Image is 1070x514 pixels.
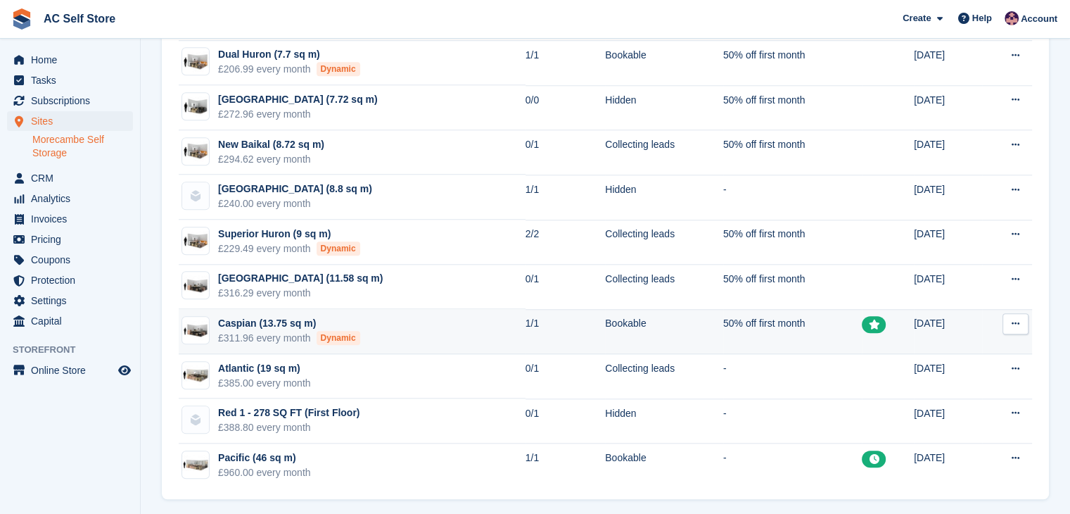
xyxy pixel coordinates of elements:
[317,62,360,76] div: Dynamic
[605,175,723,220] td: Hidden
[218,376,311,391] div: £385.00 every month
[7,70,133,90] a: menu
[182,96,209,117] img: 75-sqft-unit%20(1).jpg
[31,361,115,380] span: Online Store
[526,41,605,86] td: 1/1
[218,227,360,242] div: Superior Huron (9 sq m)
[723,309,862,354] td: 50% off first month
[723,265,862,310] td: 50% off first month
[182,406,209,433] img: blank-unit-type-icon-ffbac7b88ba66c5e286b0e438baccc4b9c83835d4c34f86887a83fc20ec27e7b.svg
[31,230,115,249] span: Pricing
[605,399,723,444] td: Hidden
[317,242,360,256] div: Dynamic
[914,85,982,130] td: [DATE]
[7,250,133,270] a: menu
[31,111,115,131] span: Sites
[526,220,605,265] td: 2/2
[605,265,723,310] td: Collecting leads
[182,320,209,341] img: 125-sqft-unit.jpg
[723,41,862,86] td: 50% off first month
[605,130,723,175] td: Collecting leads
[605,309,723,354] td: Bookable
[182,365,209,385] img: 200-sqft-unit.jpg
[218,331,360,346] div: £311.96 every month
[605,85,723,130] td: Hidden
[218,182,372,196] div: [GEOGRAPHIC_DATA] (8.8 sq m)
[182,182,209,209] img: blank-unit-type-icon-ffbac7b88ba66c5e286b0e438baccc4b9c83835d4c34f86887a83fc20ec27e7b.svg
[7,270,133,290] a: menu
[723,220,862,265] td: 50% off first month
[182,275,209,296] img: 125-sqft-unit%20(1).jpg
[914,444,982,488] td: [DATE]
[218,242,360,256] div: £229.49 every month
[317,331,360,345] div: Dynamic
[7,91,133,111] a: menu
[218,406,359,420] div: Red 1 - 278 SQ FT (First Floor)
[7,168,133,188] a: menu
[31,270,115,290] span: Protection
[31,311,115,331] span: Capital
[914,354,982,399] td: [DATE]
[914,175,982,220] td: [DATE]
[182,51,209,72] img: 100-sqft-unit.jpg
[526,399,605,444] td: 0/1
[7,230,133,249] a: menu
[7,111,133,131] a: menu
[723,444,862,488] td: -
[7,209,133,229] a: menu
[182,231,209,251] img: 100-sqft-unit.jpg
[7,50,133,70] a: menu
[218,451,311,465] div: Pacific (46 sq m)
[723,85,862,130] td: 50% off first month
[7,189,133,208] a: menu
[218,107,378,122] div: £272.96 every month
[182,455,209,475] img: 1000-sqft-unit.jpg
[38,7,121,30] a: AC Self Store
[218,420,359,435] div: £388.80 every month
[526,175,605,220] td: 1/1
[7,291,133,311] a: menu
[31,189,115,208] span: Analytics
[31,291,115,311] span: Settings
[605,41,723,86] td: Bookable
[1005,11,1019,25] img: Ted Cox
[914,309,982,354] td: [DATE]
[31,70,115,90] span: Tasks
[526,130,605,175] td: 0/1
[32,133,133,160] a: Morecambe Self Storage
[218,152,324,167] div: £294.62 every month
[218,286,383,301] div: £316.29 every month
[116,362,133,379] a: Preview store
[526,85,605,130] td: 0/0
[31,250,115,270] span: Coupons
[723,399,862,444] td: -
[218,361,311,376] div: Atlantic (19 sq m)
[218,62,360,77] div: £206.99 every month
[723,354,862,399] td: -
[914,130,982,175] td: [DATE]
[7,361,133,380] a: menu
[31,209,115,229] span: Invoices
[11,8,32,30] img: stora-icon-8386f47178a22dfd0bd8f6a31ec36ba5ce8667c1dd55bd0f319d3a0aa187defe.svg
[526,354,605,399] td: 0/1
[218,316,360,331] div: Caspian (13.75 sq m)
[914,265,982,310] td: [DATE]
[218,47,360,62] div: Dual Huron (7.7 sq m)
[903,11,931,25] span: Create
[218,92,378,107] div: [GEOGRAPHIC_DATA] (7.72 sq m)
[723,130,862,175] td: 50% off first month
[914,220,982,265] td: [DATE]
[7,311,133,331] a: menu
[218,271,383,286] div: [GEOGRAPHIC_DATA] (11.58 sq m)
[605,220,723,265] td: Collecting leads
[526,265,605,310] td: 0/1
[31,50,115,70] span: Home
[526,444,605,488] td: 1/1
[31,91,115,111] span: Subscriptions
[218,137,324,152] div: New Baikal (8.72 sq m)
[1021,12,1057,26] span: Account
[218,196,372,211] div: £240.00 every month
[526,309,605,354] td: 1/1
[605,444,723,488] td: Bookable
[723,175,862,220] td: -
